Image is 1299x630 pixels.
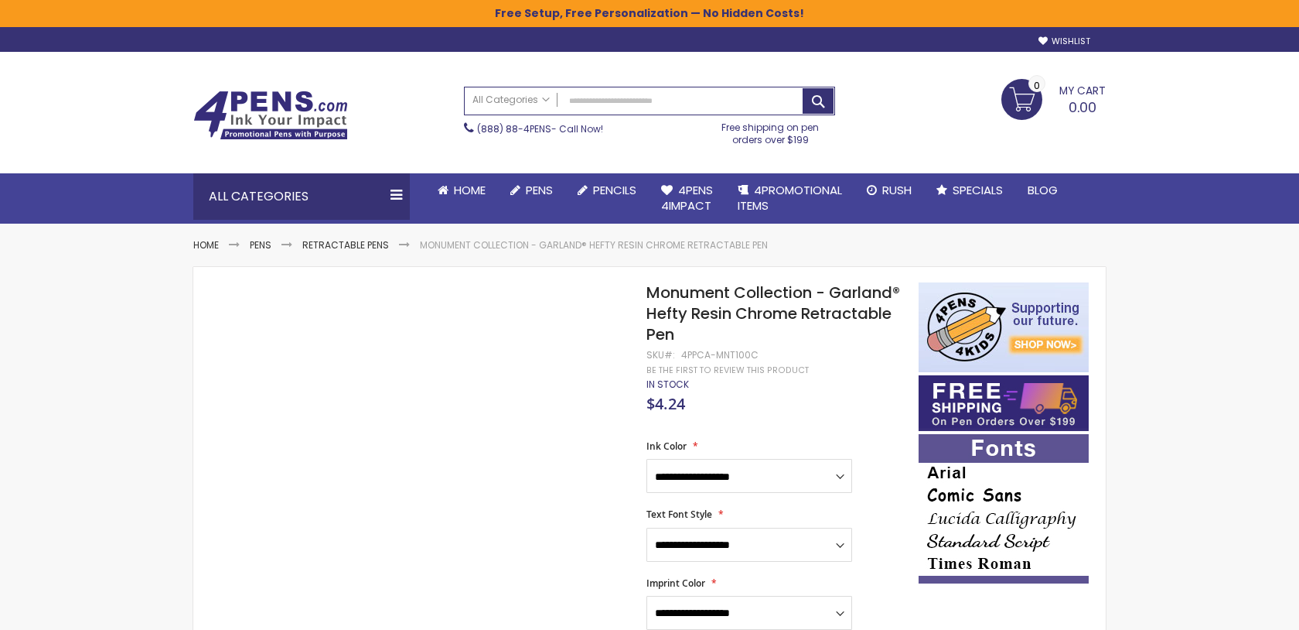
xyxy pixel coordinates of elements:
span: Pens [526,182,553,198]
span: Rush [882,182,912,198]
div: All Categories [193,173,410,220]
span: 4Pens 4impact [661,182,713,214]
li: Monument Collection - Garland® Hefty Resin Chrome Retractable Pen [420,239,768,252]
a: Be the first to review this product [646,365,809,376]
img: Free shipping on orders over $199 [919,375,1089,431]
a: (888) 88-4PENS [477,122,551,135]
a: Retractable Pens [302,238,389,252]
div: 4PPCA-MNT100C [681,349,759,361]
img: 4Pens Custom Pens and Promotional Products [193,91,348,140]
span: Ink Color [646,440,687,453]
a: 0.00 0 [1001,79,1106,118]
a: 4Pens4impact [649,173,725,224]
a: Wishlist [1038,36,1090,47]
span: Home [454,182,486,198]
span: $4.24 [646,393,685,414]
a: Pencils [565,173,649,207]
a: Pens [498,173,565,207]
span: Monument Collection - Garland® Hefty Resin Chrome Retractable Pen [646,282,900,345]
span: Blog [1028,182,1058,198]
a: Home [193,238,219,252]
a: Blog [1015,173,1070,207]
div: Free shipping on pen orders over $199 [706,115,836,146]
span: All Categories [472,94,550,106]
span: - Call Now! [477,122,603,135]
strong: SKU [646,348,675,361]
img: font-personalization-examples [919,434,1089,584]
span: 4PROMOTIONAL ITEMS [738,182,842,214]
a: Pens [250,238,271,252]
span: Imprint Color [646,577,705,590]
span: In stock [646,378,689,391]
span: Specials [953,182,1003,198]
a: Specials [924,173,1015,207]
a: All Categories [465,87,557,113]
span: Pencils [593,182,636,198]
a: Home [425,173,498,207]
img: 4pens 4 kids [919,282,1089,372]
span: 0 [1034,78,1040,93]
a: Rush [854,173,924,207]
span: 0.00 [1069,98,1096,117]
span: Text Font Style [646,508,712,521]
a: 4PROMOTIONALITEMS [725,173,854,224]
div: Availability [646,378,689,391]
